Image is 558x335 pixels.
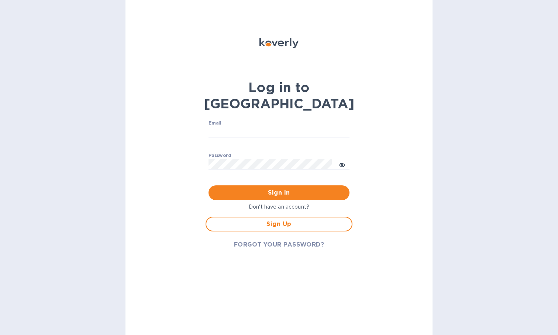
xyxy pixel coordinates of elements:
p: Don't have an account? [206,203,352,211]
span: Sign Up [212,220,346,228]
span: Sign in [214,188,344,197]
button: FORGOT YOUR PASSWORD? [228,237,330,252]
label: Email [209,121,221,125]
button: toggle password visibility [335,157,349,172]
button: Sign Up [206,217,352,231]
img: Koverly [259,38,299,48]
span: FORGOT YOUR PASSWORD? [234,240,324,249]
label: Password [209,153,231,158]
b: Log in to [GEOGRAPHIC_DATA] [204,79,354,112]
button: Sign in [209,185,349,200]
